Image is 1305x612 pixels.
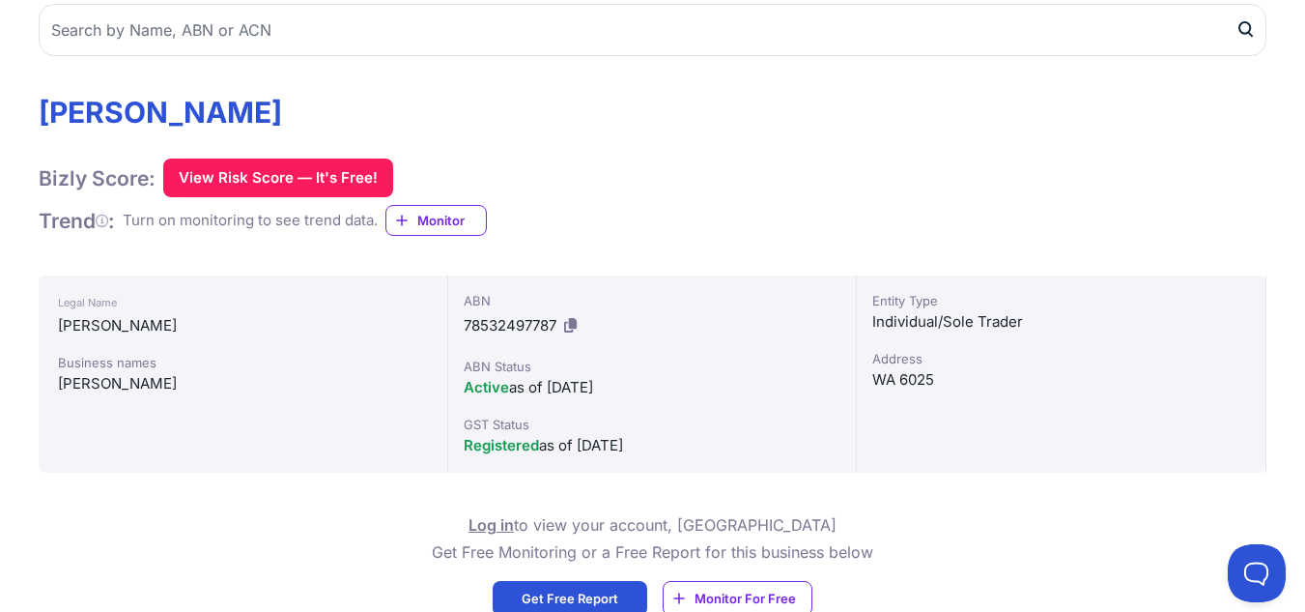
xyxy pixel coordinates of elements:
button: View Risk Score — It's Free! [163,159,393,197]
p: to view your account, [GEOGRAPHIC_DATA] Get Free Monitoring or a Free Report for this business below [432,511,873,566]
span: Get Free Report [522,589,618,608]
span: 78532497787 [464,316,556,335]
div: as of [DATE] [464,434,841,457]
span: Active [464,378,509,396]
h1: Bizly Score: [39,165,156,191]
div: ABN Status [464,357,841,376]
div: [PERSON_NAME] [58,372,428,395]
div: Individual/Sole Trader [872,310,1250,334]
div: ABN [464,291,841,310]
div: GST Status [464,415,841,434]
a: Log in [468,515,514,535]
a: Monitor [385,205,487,236]
span: Registered [464,436,539,454]
input: Search by Name, ABN or ACN [39,4,1266,56]
div: [PERSON_NAME] [58,314,428,337]
h1: [PERSON_NAME] [39,95,487,130]
div: Address [872,349,1250,368]
span: Monitor [417,211,486,230]
div: Business names [58,353,428,372]
iframe: Toggle Customer Support [1228,544,1286,602]
h1: Trend : [39,208,115,234]
span: Monitor For Free [695,589,796,608]
div: Legal Name [58,291,428,314]
div: Turn on monitoring to see trend data. [123,210,378,232]
div: Entity Type [872,291,1250,310]
div: WA 6025 [872,368,1250,392]
div: as of [DATE] [464,376,841,399]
